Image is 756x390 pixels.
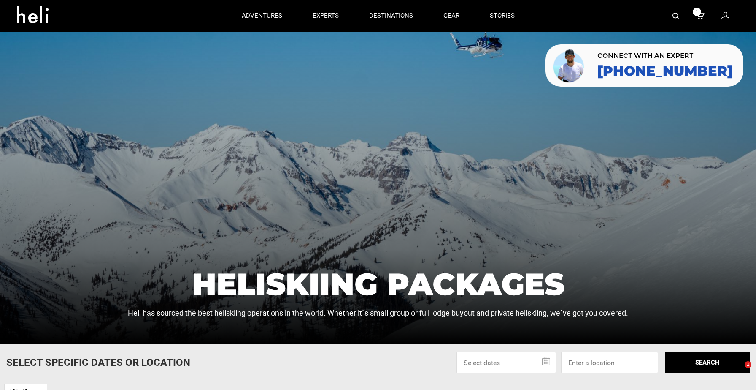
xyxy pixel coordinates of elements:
[552,48,587,83] img: contact our team
[6,355,190,370] p: Select Specific Dates Or Location
[369,11,413,20] p: destinations
[665,352,750,373] button: SEARCH
[242,11,282,20] p: adventures
[561,352,658,373] input: Enter a location
[672,13,679,19] img: search-bar-icon.svg
[597,63,733,79] a: [PHONE_NUMBER]
[693,8,701,16] span: 1
[745,361,751,368] span: 1
[313,11,339,20] p: experts
[727,361,748,382] iframe: Intercom live chat
[128,269,628,299] h1: Heliskiing Packages
[128,308,628,319] p: Heli has sourced the best heliskiing operations in the world. Whether it`s small group or full lo...
[597,52,733,59] span: CONNECT WITH AN EXPERT
[456,352,556,373] input: Select dates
